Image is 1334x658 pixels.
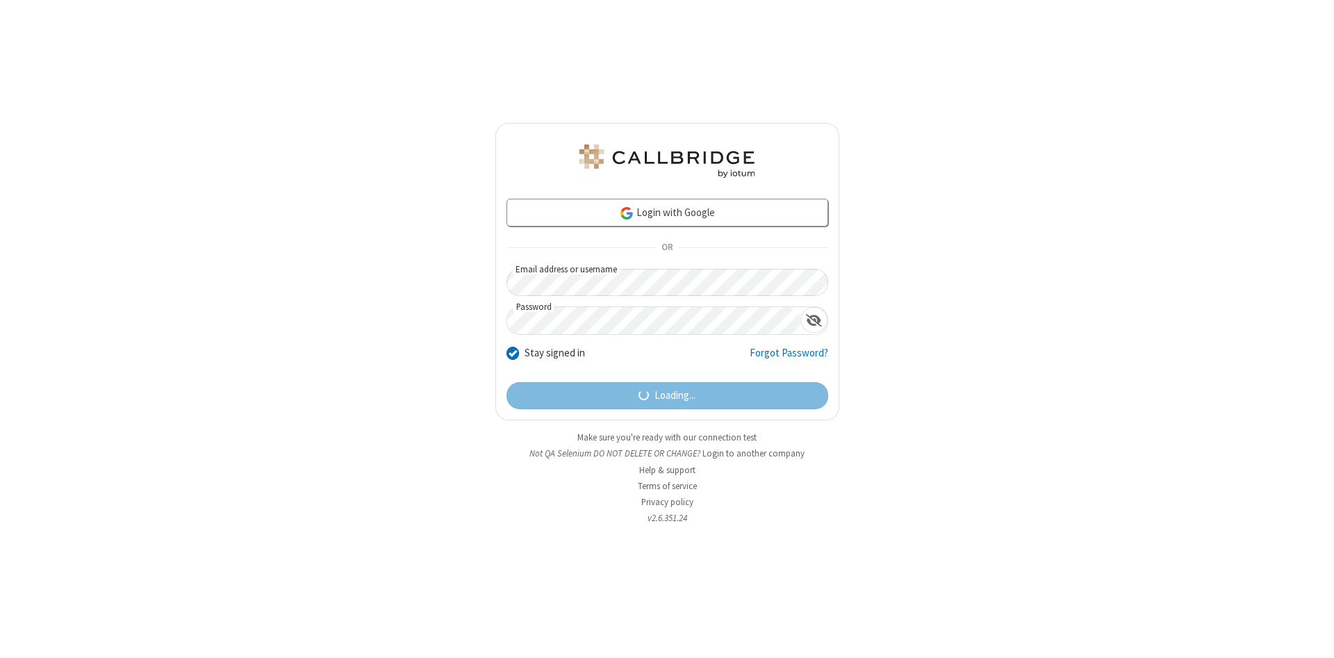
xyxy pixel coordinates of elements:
a: Help & support [639,464,695,476]
span: Loading... [654,388,695,404]
a: Make sure you're ready with our connection test [577,431,757,443]
input: Email address or username [507,269,828,296]
a: Terms of service [638,480,697,492]
li: Not QA Selenium DO NOT DELETE OR CHANGE? [495,447,839,460]
span: OR [656,238,678,258]
li: v2.6.351.24 [495,511,839,525]
img: google-icon.png [619,206,634,221]
button: Login to another company [702,447,805,460]
img: QA Selenium DO NOT DELETE OR CHANGE [577,145,757,178]
a: Login with Google [507,199,828,227]
label: Stay signed in [525,345,585,361]
div: Show password [800,307,827,333]
a: Privacy policy [641,496,693,508]
button: Loading... [507,382,828,410]
a: Forgot Password? [750,345,828,372]
input: Password [507,307,800,334]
